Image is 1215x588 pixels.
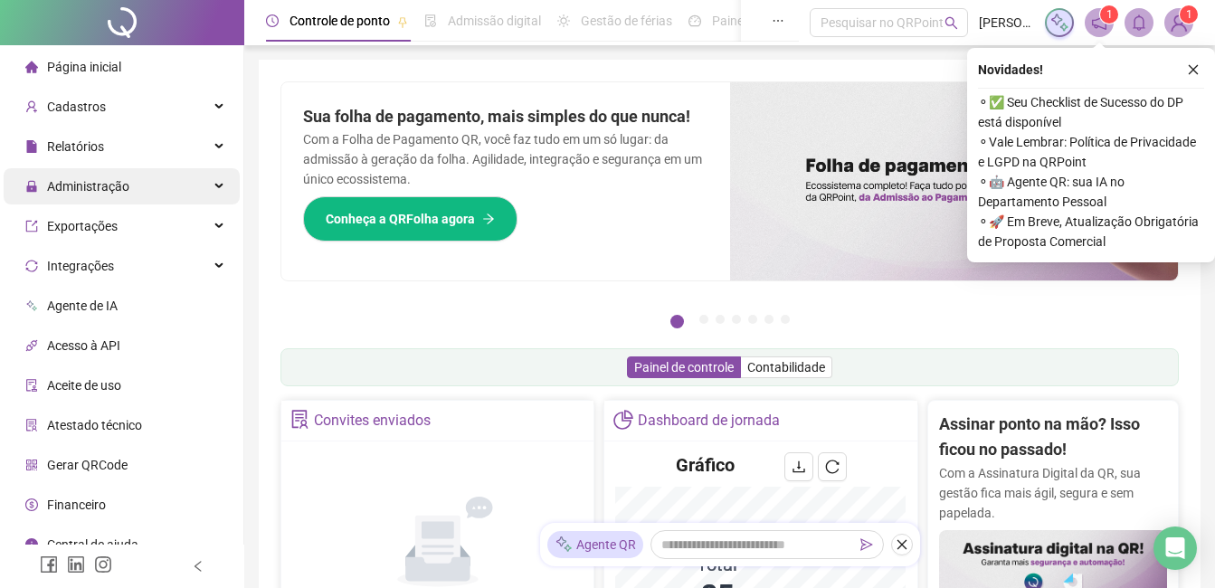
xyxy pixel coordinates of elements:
[25,419,38,432] span: solution
[303,104,708,129] h2: Sua folha de pagamento, mais simples do que nunca!
[25,61,38,73] span: home
[732,315,741,324] button: 4
[47,378,121,393] span: Aceite de uso
[781,315,790,324] button: 7
[94,555,112,574] span: instagram
[978,92,1204,132] span: ⚬ ✅ Seu Checklist de Sucesso do DP está disponível
[47,60,121,74] span: Página inicial
[266,14,279,27] span: clock-circle
[482,213,495,225] span: arrow-right
[730,82,1179,280] img: banner%2F8d14a306-6205-4263-8e5b-06e9a85ad873.png
[979,13,1034,33] span: [PERSON_NAME]
[978,132,1204,172] span: ⚬ Vale Lembrar: Política de Privacidade e LGPD na QRPoint
[978,212,1204,251] span: ⚬ 🚀 Em Breve, Atualização Obrigatória de Proposta Comercial
[712,14,783,28] span: Painel do DP
[716,315,725,324] button: 3
[1165,9,1192,36] img: 34504
[613,410,632,429] span: pie-chart
[1049,13,1069,33] img: sparkle-icon.fc2bf0ac1784a2077858766a79e2daf3.svg
[25,180,38,193] span: lock
[978,60,1043,80] span: Novidades !
[825,460,840,474] span: reload
[47,100,106,114] span: Cadastros
[699,315,708,324] button: 2
[896,538,908,551] span: close
[47,139,104,154] span: Relatórios
[47,299,118,313] span: Agente de IA
[747,360,825,375] span: Contabilidade
[25,140,38,153] span: file
[303,196,517,242] button: Conheça a QRFolha agora
[47,458,128,472] span: Gerar QRCode
[47,259,114,273] span: Integrações
[397,16,408,27] span: pushpin
[792,460,806,474] span: download
[634,360,734,375] span: Painel de controle
[939,463,1167,523] p: Com a Assinatura Digital da QR, sua gestão fica mais ágil, segura e sem papelada.
[47,219,118,233] span: Exportações
[688,14,701,27] span: dashboard
[192,560,204,573] span: left
[1186,8,1192,21] span: 1
[290,14,390,28] span: Controle de ponto
[1091,14,1107,31] span: notification
[25,379,38,392] span: audit
[764,315,774,324] button: 6
[424,14,437,27] span: file-done
[547,531,643,558] div: Agente QR
[772,14,784,27] span: ellipsis
[555,536,573,555] img: sparkle-icon.fc2bf0ac1784a2077858766a79e2daf3.svg
[25,100,38,113] span: user-add
[40,555,58,574] span: facebook
[944,16,958,30] span: search
[25,459,38,471] span: qrcode
[638,405,780,436] div: Dashboard de jornada
[67,555,85,574] span: linkedin
[47,179,129,194] span: Administração
[676,452,735,478] h4: Gráfico
[860,538,873,551] span: send
[47,498,106,512] span: Financeiro
[448,14,541,28] span: Admissão digital
[1106,8,1113,21] span: 1
[303,129,708,189] p: Com a Folha de Pagamento QR, você faz tudo em um só lugar: da admissão à geração da folha. Agilid...
[314,405,431,436] div: Convites enviados
[25,498,38,511] span: dollar
[1131,14,1147,31] span: bell
[47,537,138,552] span: Central de ajuda
[670,315,684,328] button: 1
[1153,526,1197,570] div: Open Intercom Messenger
[1180,5,1198,24] sup: Atualize o seu contato no menu Meus Dados
[581,14,672,28] span: Gestão de férias
[557,14,570,27] span: sun
[326,209,475,229] span: Conheça a QRFolha agora
[47,338,120,353] span: Acesso à API
[25,538,38,551] span: info-circle
[25,220,38,232] span: export
[25,260,38,272] span: sync
[1187,63,1200,76] span: close
[25,339,38,352] span: api
[1100,5,1118,24] sup: 1
[939,412,1167,463] h2: Assinar ponto na mão? Isso ficou no passado!
[47,418,142,432] span: Atestado técnico
[290,410,309,429] span: solution
[748,315,757,324] button: 5
[978,172,1204,212] span: ⚬ 🤖 Agente QR: sua IA no Departamento Pessoal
